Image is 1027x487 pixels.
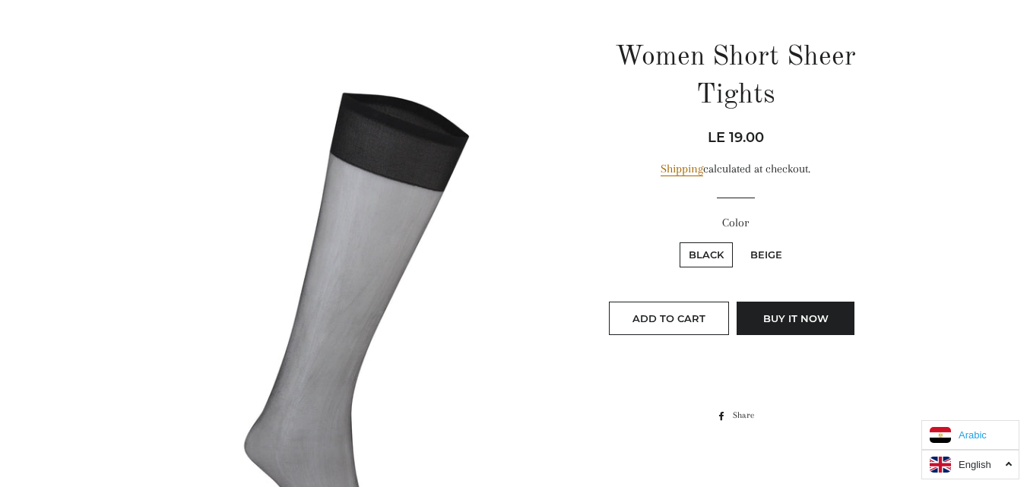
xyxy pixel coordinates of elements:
span: Share [733,407,762,424]
i: English [959,460,991,470]
h1: Women Short Sheer Tights [601,39,870,115]
span: LE 19.00 [708,129,764,146]
label: Black [680,242,733,267]
i: Arabic [959,430,987,440]
button: Add to Cart [609,302,729,335]
a: English [930,457,1011,473]
a: Shipping [661,162,703,176]
label: Color [601,213,870,232]
span: Add to Cart [632,312,705,324]
div: calculated at checkout. [601,160,870,179]
a: Arabic [922,421,1019,449]
label: Beige [741,242,791,267]
button: Buy it now [737,302,854,335]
